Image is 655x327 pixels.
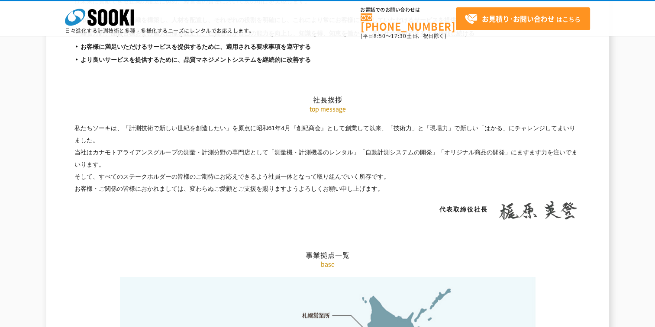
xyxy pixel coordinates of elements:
[74,56,581,65] li: より良いサービスを提供するために、品質マネジメントシステムを継続的に改善する
[361,32,446,40] span: (平日 ～ 土日、祝日除く)
[74,104,581,113] p: top message
[361,7,456,13] span: お電話でのお問い合わせは
[374,32,386,40] span: 8:50
[74,122,581,195] p: 私たちソーキは、「計測技術で新しい世紀を創造したい」を原点に昭和61年4月『創紀商会』として創業して以来、「技術力」と「現場力」で新しい「はかる」にチャレンジしてまいりました。 当社はカナモトア...
[439,205,488,212] span: 代表取締役社長
[302,311,330,319] a: 札幌営業所
[465,13,581,26] span: はこちら
[65,28,255,33] p: 日々進化する計測技術と多種・多様化するニーズにレンタルでお応えします。
[74,259,581,268] p: base
[494,201,581,220] img: 梶原 英登
[391,32,407,40] span: 17:30
[74,163,581,259] h2: 事業拠点一覧
[74,43,581,52] li: お客様に満足いただけるサービスを提供するために、適用される要求事項を遵守する
[482,13,555,24] strong: お見積り･お問い合わせ
[456,7,590,30] a: お見積り･お問い合わせはこちら
[361,13,456,31] a: [PHONE_NUMBER]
